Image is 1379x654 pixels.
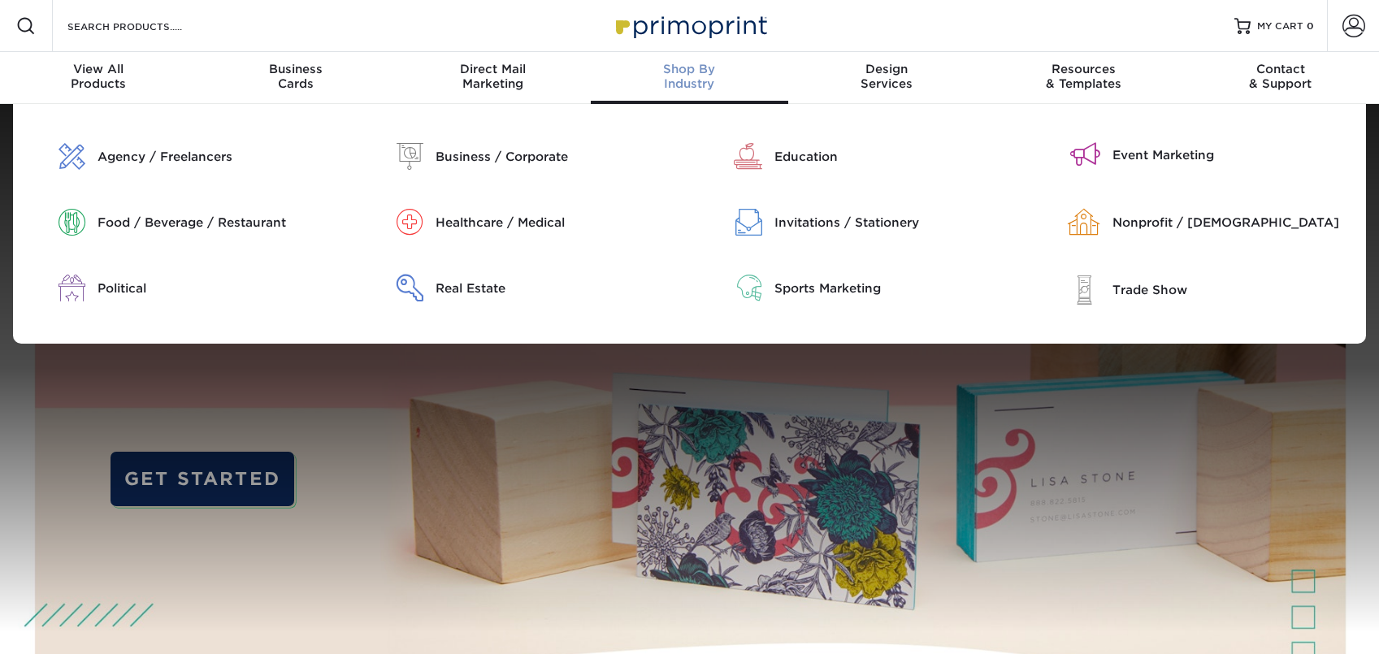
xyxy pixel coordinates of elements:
[985,52,1182,104] a: Resources& Templates
[436,148,677,166] div: Business / Corporate
[394,52,591,104] a: Direct MailMarketing
[788,52,985,104] a: DesignServices
[591,62,787,91] div: Industry
[98,214,339,232] div: Food / Beverage / Restaurant
[702,275,1016,301] a: Sports Marketing
[774,279,1016,297] div: Sports Marketing
[197,52,393,104] a: BusinessCards
[702,143,1016,170] a: Education
[363,209,677,236] a: Healthcare / Medical
[25,275,339,301] a: Political
[197,62,393,76] span: Business
[1112,214,1354,232] div: Nonprofit / [DEMOGRAPHIC_DATA]
[66,16,224,36] input: SEARCH PRODUCTS.....
[1257,19,1303,33] span: MY CART
[394,62,591,91] div: Marketing
[788,62,985,76] span: Design
[1182,52,1379,104] a: Contact& Support
[98,148,339,166] div: Agency / Freelancers
[363,143,677,170] a: Business / Corporate
[25,209,339,236] a: Food / Beverage / Restaurant
[1112,281,1354,299] div: Trade Show
[774,214,1016,232] div: Invitations / Stationery
[1182,62,1379,76] span: Contact
[1040,209,1354,236] a: Nonprofit / [DEMOGRAPHIC_DATA]
[591,52,787,104] a: Shop ByIndustry
[1307,20,1314,32] span: 0
[985,62,1182,91] div: & Templates
[774,148,1016,166] div: Education
[394,62,591,76] span: Direct Mail
[25,143,339,170] a: Agency / Freelancers
[436,214,677,232] div: Healthcare / Medical
[609,8,771,43] img: Primoprint
[985,62,1182,76] span: Resources
[363,275,677,301] a: Real Estate
[197,62,393,91] div: Cards
[1040,275,1354,305] a: Trade Show
[98,279,339,297] div: Political
[1112,146,1354,164] div: Event Marketing
[436,279,677,297] div: Real Estate
[788,62,985,91] div: Services
[702,209,1016,236] a: Invitations / Stationery
[1040,143,1354,167] a: Event Marketing
[1182,62,1379,91] div: & Support
[591,62,787,76] span: Shop By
